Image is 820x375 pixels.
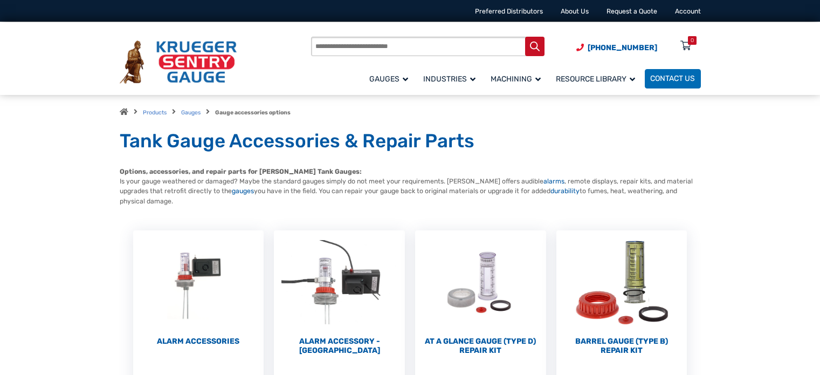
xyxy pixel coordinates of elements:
[556,230,687,335] img: Barrel Gauge (Type B) Repair Kit
[576,42,657,53] a: Phone Number (920) 434-8860
[543,178,564,185] a: alarms
[274,337,405,356] h2: Alarm Accessory - [GEOGRAPHIC_DATA]
[485,67,550,90] a: Machining
[550,187,580,195] a: durability
[415,230,546,335] img: At a Glance Gauge (Type D) Repair Kit
[423,74,476,84] span: Industries
[415,337,546,356] h2: At a Glance Gauge (Type D) Repair Kit
[556,74,635,84] span: Resource Library
[491,74,541,84] span: Machining
[274,230,405,335] img: Alarm Accessory - DC
[556,337,687,356] h2: Barrel Gauge (Type B) Repair Kit
[418,67,485,90] a: Industries
[120,167,701,207] p: Is your gauge weathered or damaged? Maybe the standard gauges simply do not meet your requirement...
[364,67,418,90] a: Gauges
[133,230,264,346] a: Visit product category Alarm Accessories
[215,109,291,116] strong: Gauge accessories options
[475,8,543,15] a: Preferred Distributors
[143,109,167,116] a: Products
[120,40,237,84] img: Krueger Sentry Gauge
[691,36,694,45] div: 0
[415,230,546,356] a: Visit product category At a Glance Gauge (Type D) Repair Kit
[181,109,201,116] a: Gauges
[588,43,657,52] span: [PHONE_NUMBER]
[133,230,264,335] img: Alarm Accessories
[561,8,589,15] a: About Us
[274,230,405,356] a: Visit product category Alarm Accessory - DC
[675,8,701,15] a: Account
[232,187,254,195] a: gauges
[133,337,264,346] h2: Alarm Accessories
[120,129,701,153] h1: Tank Gauge Accessories & Repair Parts
[607,8,657,15] a: Request a Quote
[369,74,408,84] span: Gauges
[650,74,695,84] span: Contact Us
[645,69,701,88] a: Contact Us
[556,230,687,356] a: Visit product category Barrel Gauge (Type B) Repair Kit
[550,67,645,90] a: Resource Library
[120,168,362,175] strong: Options, accessories, and repair parts for [PERSON_NAME] Tank Gauges:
